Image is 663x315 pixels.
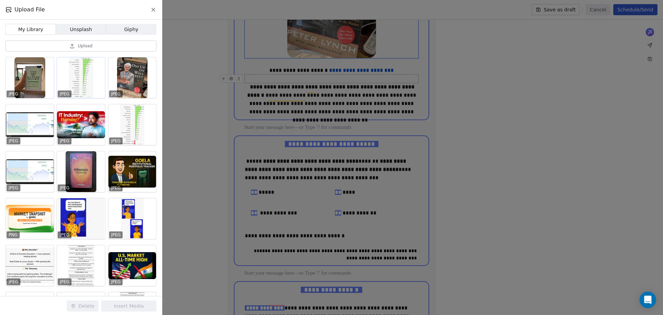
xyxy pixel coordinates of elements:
[101,300,156,312] button: Insert Media
[60,279,69,285] p: JPEG
[111,185,121,191] p: JPEG
[9,232,18,238] p: PNG
[6,40,156,51] button: Upload
[124,26,138,33] span: Giphy
[78,43,92,49] span: Upload
[60,232,69,238] p: JPEG
[15,6,45,14] span: Upload File
[111,279,121,285] p: JPEG
[111,91,121,97] p: JPEG
[9,279,18,285] p: JPEG
[60,138,69,144] p: JPEG
[9,138,18,144] p: JPEG
[60,185,69,191] p: JPEG
[111,232,121,238] p: JPEG
[9,91,18,97] p: JPEG
[640,292,656,308] div: Open Intercom Messenger
[67,300,98,312] button: Delete
[9,185,18,191] p: JPEG
[60,91,69,97] p: JPEG
[70,26,92,33] span: Unsplash
[111,138,121,144] p: JPEG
